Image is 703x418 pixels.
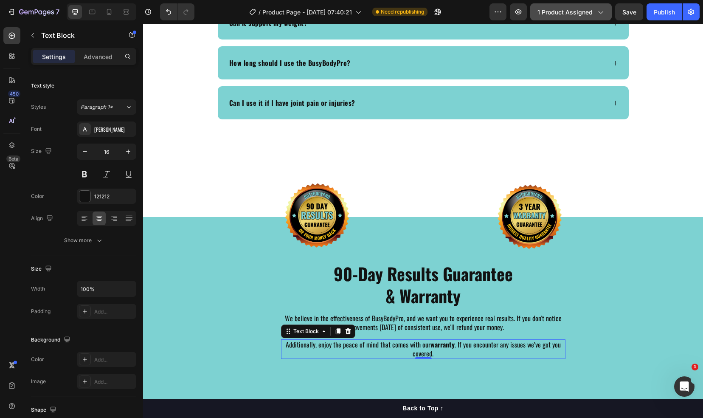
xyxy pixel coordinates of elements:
[149,304,177,311] div: Text Block
[6,155,20,162] div: Beta
[262,8,352,17] span: Product Page - [DATE] 07:40:21
[94,193,134,201] div: 121212
[64,236,104,245] div: Show more
[31,263,53,275] div: Size
[56,7,59,17] p: 7
[143,24,703,418] iframe: Design area
[94,308,134,316] div: Add...
[31,356,44,363] div: Color
[31,213,55,224] div: Align
[31,125,42,133] div: Font
[31,404,58,416] div: Shape
[31,308,51,315] div: Padding
[160,3,194,20] div: Undo/Redo
[94,356,134,364] div: Add...
[31,233,136,248] button: Show more
[138,155,210,228] img: gempages_555507780203578611-8ac1fa82-829b-4593-8004-7aba44edc994.png
[139,290,422,308] p: We believe in the effectiveness of BusyBodyPro, and we want you to experience real results. If yo...
[674,376,695,397] iframe: Intercom live chat
[654,8,675,17] div: Publish
[138,316,422,335] div: Rich Text Editor. Editing area: main
[692,364,698,370] span: 1
[31,285,45,293] div: Width
[530,3,612,20] button: 1 product assigned
[287,316,312,326] strong: warranty
[31,82,54,90] div: Text style
[77,281,136,297] input: Auto
[31,146,53,157] div: Size
[42,52,66,61] p: Settings
[622,8,636,16] span: Save
[259,380,300,389] div: Back to Top ↑
[31,103,46,111] div: Styles
[350,156,422,228] img: gempages_555507780203578611-4534dd46-9e8f-4b3b-9149-7482cc576d80.png
[8,90,20,97] div: 450
[615,3,643,20] button: Save
[3,3,63,20] button: 7
[31,378,46,385] div: Image
[138,238,422,284] h2: Rich Text Editor. Editing area: main
[647,3,682,20] button: Publish
[81,103,113,111] span: Paragraph 1*
[139,316,422,334] p: Additionally, enjoy the peace of mind that comes with our . If you encounter any issues we’ve got...
[84,52,112,61] p: Advanced
[41,30,113,40] p: Text Block
[31,334,72,346] div: Background
[77,99,136,115] button: Paragraph 1*
[537,8,593,17] span: 1 product assigned
[259,8,261,17] span: /
[94,126,134,133] div: [PERSON_NAME]
[381,8,424,16] span: Need republishing
[31,192,44,200] div: Color
[139,239,422,283] p: 90-Day Results Guarantee & Warranty
[94,378,134,386] div: Add...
